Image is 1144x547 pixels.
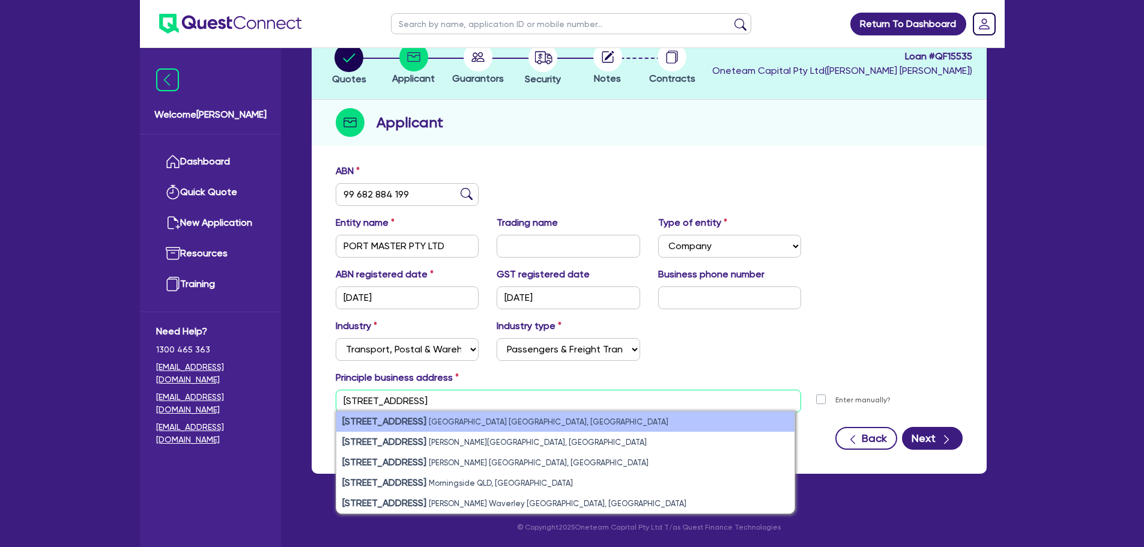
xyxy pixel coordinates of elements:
button: Security [524,43,561,87]
img: quest-connect-logo-blue [159,14,301,34]
label: Trading name [497,216,558,230]
span: Contracts [649,73,695,84]
span: Applicant [392,73,435,84]
button: Next [902,427,963,450]
a: [EMAIL_ADDRESS][DOMAIN_NAME] [156,391,265,416]
a: Training [156,269,265,300]
label: Enter manually? [835,394,891,406]
small: [PERSON_NAME][GEOGRAPHIC_DATA], [GEOGRAPHIC_DATA] [429,438,647,447]
label: Business phone number [658,267,764,282]
img: abn-lookup icon [461,188,473,200]
label: Industry type [497,319,561,333]
span: Notes [594,73,621,84]
span: Welcome [PERSON_NAME] [154,107,267,122]
span: Oneteam Capital Pty Ltd ( [PERSON_NAME] [PERSON_NAME] ) [712,65,972,76]
img: resources [166,246,180,261]
img: quick-quote [166,185,180,199]
a: New Application [156,208,265,238]
a: Dashboard [156,147,265,177]
span: Loan # QF15535 [712,49,972,64]
img: icon-menu-close [156,68,179,91]
a: [EMAIL_ADDRESS][DOMAIN_NAME] [156,421,265,446]
small: [GEOGRAPHIC_DATA] [GEOGRAPHIC_DATA], [GEOGRAPHIC_DATA] [429,417,668,426]
span: Quotes [332,73,366,85]
input: Search by name, application ID or mobile number... [391,13,751,34]
small: [PERSON_NAME] [GEOGRAPHIC_DATA], [GEOGRAPHIC_DATA] [429,458,649,467]
label: ABN registered date [336,267,434,282]
p: © Copyright 2025 Oneteam Capital Pty Ltd T/as Quest Finance Technologies [303,522,995,533]
label: Industry [336,319,377,333]
a: Return To Dashboard [850,13,966,35]
img: training [166,277,180,291]
strong: [STREET_ADDRESS] [342,436,426,447]
strong: [STREET_ADDRESS] [342,477,426,488]
input: DD / MM / YYYY [336,286,479,309]
strong: [STREET_ADDRESS] [342,416,426,427]
input: DD / MM / YYYY [497,286,640,309]
a: [EMAIL_ADDRESS][DOMAIN_NAME] [156,361,265,386]
button: Back [835,427,897,450]
small: Morningside QLD, [GEOGRAPHIC_DATA] [429,479,573,488]
h2: Applicant [377,112,443,133]
button: Quotes [331,43,367,87]
span: Need Help? [156,324,265,339]
a: Quick Quote [156,177,265,208]
img: step-icon [336,108,365,137]
label: Type of entity [658,216,727,230]
img: new-application [166,216,180,230]
label: ABN [336,164,360,178]
a: Dropdown toggle [969,8,1000,40]
a: Resources [156,238,265,269]
small: [PERSON_NAME] Waverley [GEOGRAPHIC_DATA], [GEOGRAPHIC_DATA] [429,499,686,508]
span: Security [525,73,561,85]
strong: [STREET_ADDRESS] [342,456,426,468]
label: Principle business address [336,370,459,385]
label: Entity name [336,216,395,230]
strong: [STREET_ADDRESS] [342,497,426,509]
span: 1300 465 363 [156,343,265,356]
label: GST registered date [497,267,590,282]
span: Guarantors [452,73,504,84]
